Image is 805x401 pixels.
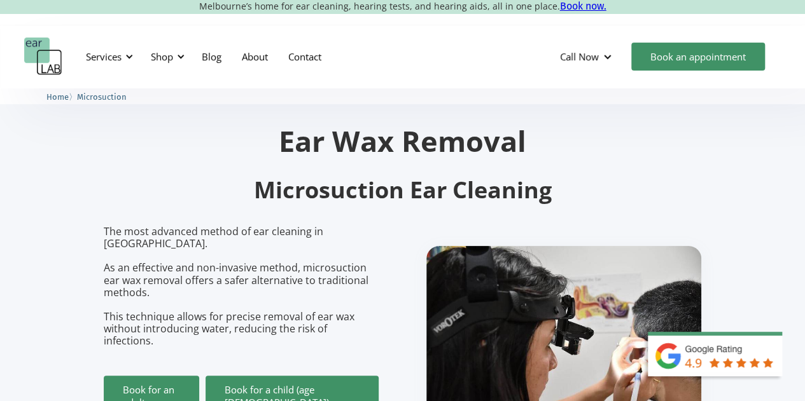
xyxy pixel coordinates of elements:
p: The most advanced method of ear cleaning in [GEOGRAPHIC_DATA]. As an effective and non-invasive m... [104,226,379,348]
span: Microsuction [77,92,127,102]
a: Book an appointment [631,43,765,71]
h2: Microsuction Ear Cleaning [104,175,702,205]
span: Home [46,92,69,102]
a: Blog [192,38,232,75]
a: Contact [278,38,332,75]
div: Call Now [560,50,599,63]
div: Services [86,50,122,63]
a: Microsuction [77,90,127,102]
div: Services [78,37,137,76]
div: Shop [151,50,173,63]
a: home [24,37,62,76]
a: Home [46,90,69,102]
div: Call Now [550,37,625,76]
a: About [232,38,278,75]
h1: Ear Wax Removal [104,126,702,155]
li: 〉 [46,90,77,104]
div: Shop [143,37,188,76]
